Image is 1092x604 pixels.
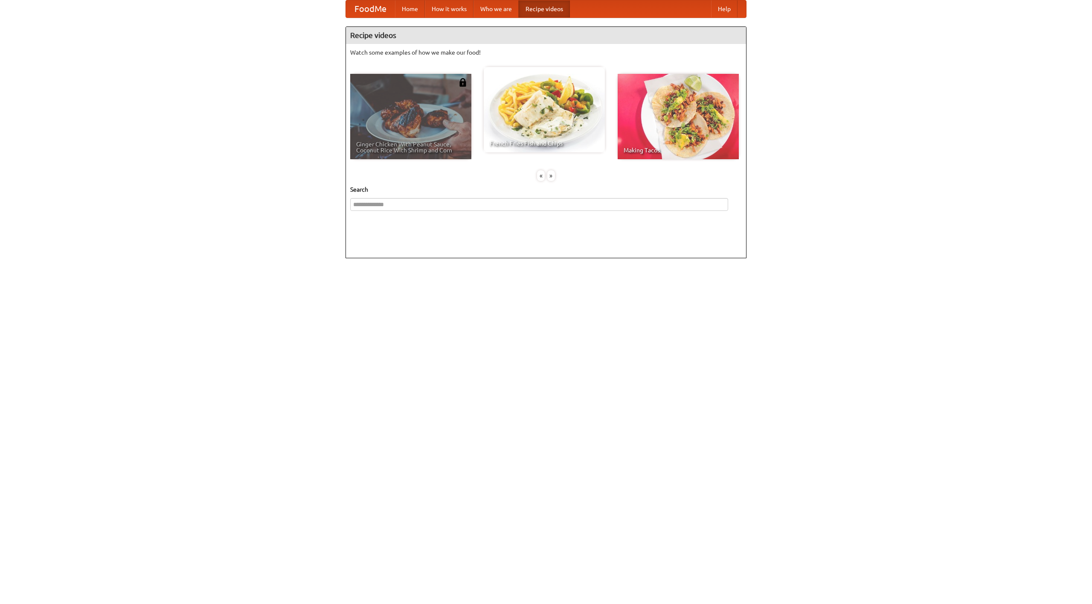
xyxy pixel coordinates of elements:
div: « [537,170,545,181]
img: 483408.png [459,78,467,87]
a: Who we are [473,0,519,18]
a: French Fries Fish and Chips [484,67,605,152]
h5: Search [350,185,742,194]
a: Home [395,0,425,18]
a: Recipe videos [519,0,570,18]
h4: Recipe videos [346,27,746,44]
span: Making Tacos [624,147,733,153]
a: Help [711,0,738,18]
a: How it works [425,0,473,18]
div: » [547,170,555,181]
p: Watch some examples of how we make our food! [350,48,742,57]
a: Making Tacos [618,74,739,159]
a: FoodMe [346,0,395,18]
span: French Fries Fish and Chips [490,140,599,146]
